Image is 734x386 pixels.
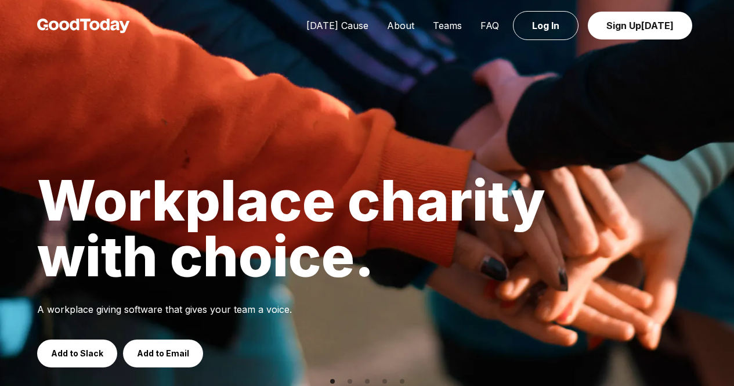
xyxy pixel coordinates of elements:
[588,12,692,39] a: Sign Up[DATE]
[641,20,674,31] span: [DATE]
[378,20,424,31] a: About
[37,302,697,316] p: A workplace giving software that gives your team a voice.
[297,20,378,31] a: [DATE] Cause
[37,172,697,284] h1: Workplace charity with choice.
[471,20,508,31] a: FAQ
[513,11,578,40] a: Log In
[424,20,471,31] a: Teams
[37,340,117,367] a: Add to Slack
[123,340,203,367] a: Add to Email
[37,19,130,33] img: GoodToday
